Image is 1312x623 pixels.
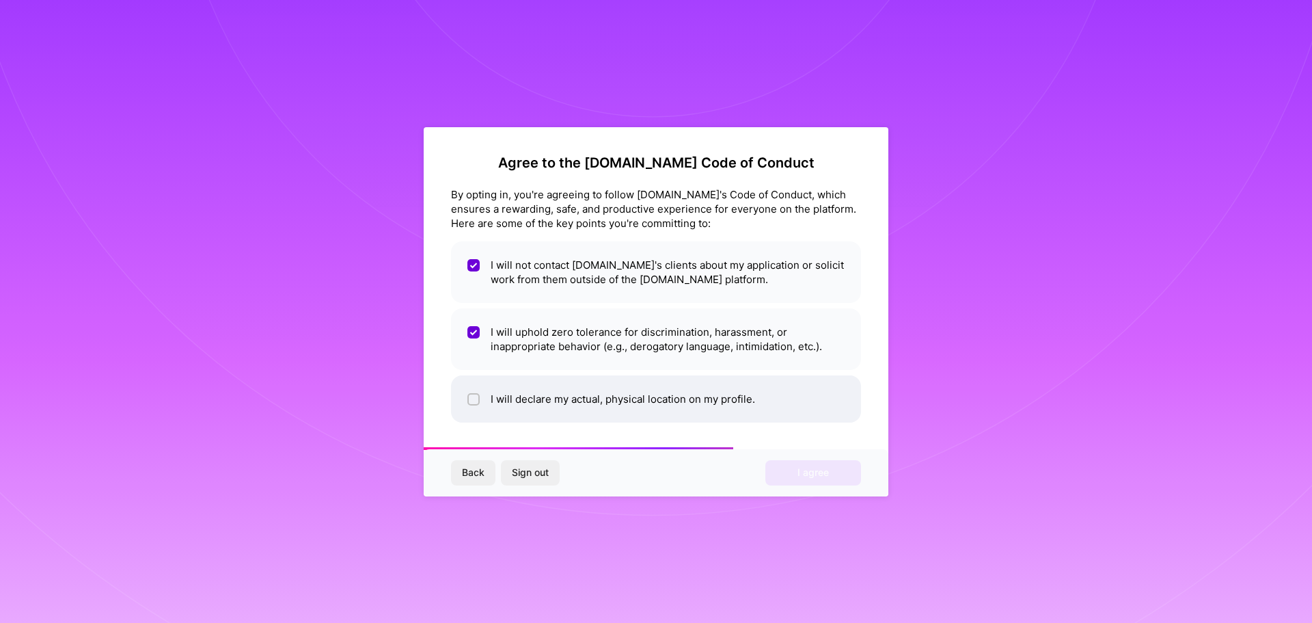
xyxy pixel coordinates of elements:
li: I will declare my actual, physical location on my profile. [451,375,861,423]
button: Back [451,460,495,485]
button: Sign out [501,460,560,485]
span: Sign out [512,466,549,479]
li: I will not contact [DOMAIN_NAME]'s clients about my application or solicit work from them outside... [451,241,861,303]
span: Back [462,466,484,479]
h2: Agree to the [DOMAIN_NAME] Code of Conduct [451,155,861,171]
li: I will uphold zero tolerance for discrimination, harassment, or inappropriate behavior (e.g., der... [451,308,861,370]
div: By opting in, you're agreeing to follow [DOMAIN_NAME]'s Code of Conduct, which ensures a rewardin... [451,187,861,230]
